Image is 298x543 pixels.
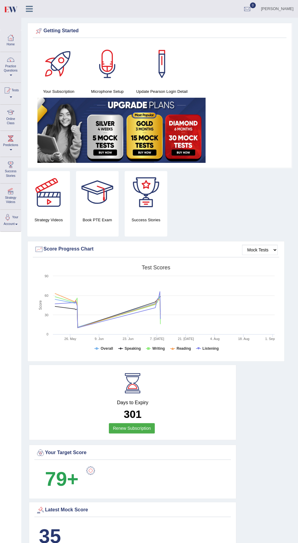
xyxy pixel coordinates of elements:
a: Practice Questions [0,52,21,81]
tspan: 23. Jun [123,337,133,341]
text: 60 [45,294,48,297]
tspan: Reading [177,346,191,351]
span: 0 [250,2,256,8]
div: Getting Started [34,26,285,36]
h4: Days to Expiry [36,400,229,405]
a: Success Stories [0,157,21,181]
tspan: Writing [152,346,165,351]
a: Home [0,30,21,50]
a: Predictions [0,131,21,155]
b: 79+ [45,468,78,490]
div: Score Progress Chart [34,245,278,254]
text: 90 [45,274,48,278]
a: Online Class [0,105,21,129]
tspan: Test scores [142,264,170,271]
tspan: 26. May [64,337,77,341]
tspan: Score [38,300,43,310]
a: Renew Subscription [109,423,155,433]
h4: Strategy Videos [27,217,70,223]
h4: Book PTE Exam [76,217,119,223]
h4: Microphone Setup [86,88,129,95]
tspan: 18. Aug [238,337,249,341]
tspan: 7. [DATE] [150,337,164,341]
a: Strategy Videos [0,184,21,208]
text: 0 [47,332,48,336]
h4: Update Pearson Login Detail [135,88,189,95]
b: 301 [124,408,141,420]
img: small5.jpg [37,98,206,163]
tspan: Listening [203,346,219,351]
tspan: 4. Aug [210,337,220,341]
tspan: 1. Sep [265,337,275,341]
div: Latest Mock Score [36,506,229,515]
tspan: 21. [DATE] [178,337,194,341]
h4: Your Subscription [37,88,80,95]
tspan: 9. Jun [95,337,104,341]
text: 30 [45,313,48,317]
div: Your Target Score [36,448,229,457]
h4: Success Stories [125,217,167,223]
tspan: Speaking [125,346,141,351]
a: Your Account [0,210,21,229]
a: Tests [0,83,21,103]
tspan: Overall [101,346,113,351]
